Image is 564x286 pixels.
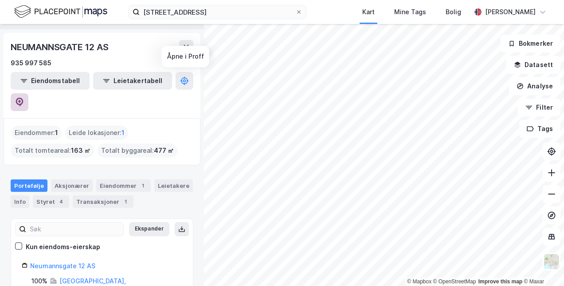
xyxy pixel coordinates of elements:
[394,7,426,17] div: Mine Tags
[26,222,123,236] input: Søk
[154,145,174,156] span: 477 ㎡
[98,143,177,158] div: Totalt byggareal :
[11,195,29,208] div: Info
[11,40,110,54] div: NEUMANNSGATE 12 AS
[478,278,522,285] a: Improve this map
[485,7,536,17] div: [PERSON_NAME]
[121,197,130,206] div: 1
[33,195,69,208] div: Styret
[520,243,564,286] div: Kontrollprogram for chat
[140,5,295,19] input: Søk på adresse, matrikkel, gårdeiere, leietakere eller personer
[14,4,107,20] img: logo.f888ab2527a4732fd821a326f86c7f29.svg
[65,126,128,140] div: Leide lokasjoner :
[73,195,133,208] div: Transaksjoner
[71,145,90,156] span: 163 ㎡
[138,181,147,190] div: 1
[93,72,172,90] button: Leietakertabell
[121,127,125,138] span: 1
[518,99,560,116] button: Filter
[11,179,47,192] div: Portefølje
[26,242,100,252] div: Kun eiendoms-eierskap
[96,179,151,192] div: Eiendommer
[520,243,564,286] iframe: Chat Widget
[501,35,560,52] button: Bokmerker
[506,56,560,74] button: Datasett
[57,197,66,206] div: 4
[446,7,461,17] div: Bolig
[433,278,476,285] a: OpenStreetMap
[509,77,560,95] button: Analyse
[362,7,375,17] div: Kart
[11,72,90,90] button: Eiendomstabell
[519,120,560,138] button: Tags
[55,127,58,138] span: 1
[11,143,94,158] div: Totalt tomteareal :
[30,262,95,270] a: Neumannsgate 12 AS
[11,126,62,140] div: Eiendommer :
[51,179,93,192] div: Aksjonærer
[11,58,51,68] div: 935 997 585
[407,278,431,285] a: Mapbox
[154,179,193,192] div: Leietakere
[129,222,169,236] button: Ekspander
